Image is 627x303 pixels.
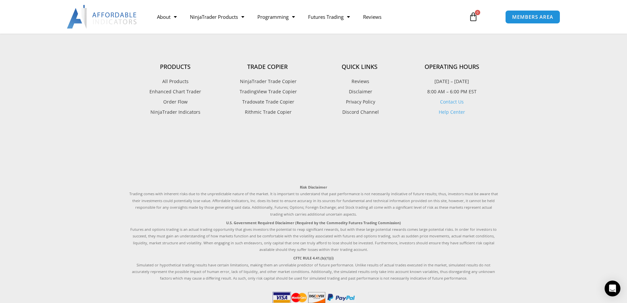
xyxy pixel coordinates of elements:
[129,184,498,218] p: Trading comes with inherent risks due to the unpredictable nature of the market. It is important ...
[150,9,461,24] nav: Menu
[406,87,498,96] p: 8:00 AM – 6:00 PM EST
[406,77,498,86] p: [DATE] – [DATE]
[243,108,292,116] span: Rithmic Trade Copier
[129,131,498,177] iframe: Customer reviews powered by Trustpilot
[314,77,406,86] a: Reviews
[129,77,222,86] a: All Products
[163,98,188,106] span: Order Flow
[356,9,388,24] a: Reviews
[222,108,314,116] a: Rithmic Trade Copier
[350,77,369,86] span: Reviews
[129,220,498,253] p: Futures and options trading is an actual trading opportunity that gives investors the potential t...
[149,87,201,96] span: Enhanced Chart Trader
[314,98,406,106] a: Privacy Policy
[222,63,314,71] h4: Trade Copier
[344,98,375,106] span: Privacy Policy
[241,98,294,106] span: Tradovate Trade Copier
[129,98,222,106] a: Order Flow
[129,108,222,116] a: NinjaTrader Indicators
[605,281,620,296] div: Open Intercom Messenger
[341,108,379,116] span: Discord Channel
[150,9,183,24] a: About
[440,99,464,105] a: Contact Us
[222,98,314,106] a: Tradovate Trade Copier
[251,9,301,24] a: Programming
[475,10,480,15] span: 0
[314,63,406,71] h4: Quick Links
[505,10,560,24] a: MEMBERS AREA
[406,63,498,71] h4: Operating Hours
[238,77,297,86] span: NinjaTrader Trade Copier
[301,9,356,24] a: Futures Trading
[300,185,327,190] strong: Risk Disclaimer
[314,87,406,96] a: Disclaimer
[222,77,314,86] a: NinjaTrader Trade Copier
[512,15,553,19] span: MEMBERS AREA
[222,87,314,96] a: TradingView Trade Copier
[226,220,401,225] strong: U.S. Government Required Disclaimer (Required by the Commodity Futures Trading Commission)
[183,9,251,24] a: NinjaTrader Products
[293,256,334,260] strong: CFTC RULE 4.41.(b)(1)(i)
[129,255,498,282] p: Simulated or hypothetical trading results have certain limitations, making them an unreliable pre...
[238,87,297,96] span: TradingView Trade Copier
[459,7,488,26] a: 0
[150,108,200,116] span: NinjaTrader Indicators
[67,5,138,29] img: LogoAI | Affordable Indicators – NinjaTrader
[129,87,222,96] a: Enhanced Chart Trader
[314,108,406,116] a: Discord Channel
[129,63,222,71] h4: Products
[439,109,465,115] a: Help Center
[162,77,189,86] span: All Products
[347,87,372,96] span: Disclaimer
